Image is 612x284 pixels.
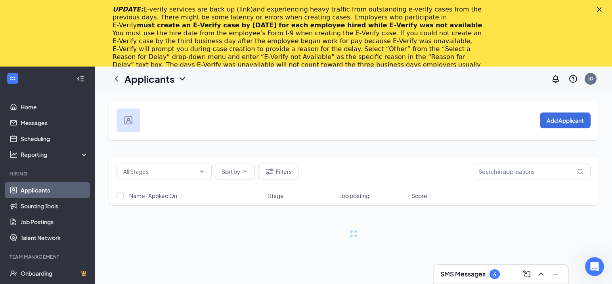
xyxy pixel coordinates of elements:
button: ChevronUp [535,268,547,280]
div: JD [588,75,593,82]
input: Search in applications [472,164,591,179]
svg: ComposeMessage [522,269,532,279]
svg: Analysis [10,151,17,158]
img: user icon [124,116,132,124]
span: Score [411,192,427,200]
svg: MagnifyingGlass [577,168,583,175]
a: Messages [21,115,88,131]
svg: Minimize [551,269,560,279]
a: E-verify services are back up (link) [143,6,253,13]
svg: Filter [265,167,274,176]
button: Minimize [549,268,562,280]
div: Reporting [21,151,89,158]
a: Scheduling [21,131,88,147]
svg: QuestionInfo [568,74,578,84]
svg: ChevronUp [536,269,546,279]
span: Sort by [222,169,240,174]
svg: Notifications [551,74,560,84]
button: Filter Filters [258,164,298,179]
span: Job posting [340,192,369,200]
button: ComposeMessage [520,268,533,280]
svg: ChevronDown [178,74,187,84]
a: Sourcing Tools [21,198,88,214]
div: Team Management [10,254,87,260]
div: 6 [493,271,496,278]
svg: Collapse [76,75,84,83]
h3: SMS Messages [440,270,486,278]
svg: ChevronDown [199,168,205,175]
input: All Stages [123,167,195,176]
div: Close [597,7,605,12]
button: Sort byChevronDown [215,164,255,179]
a: Home [21,99,88,115]
i: UPDATE: [113,6,253,13]
a: OnboardingCrown [21,265,88,281]
a: Talent Network [21,230,88,246]
a: Job Postings [21,214,88,230]
div: and experiencing heavy traffic from outstanding e-verify cases from the previous days. There migh... [113,6,487,77]
svg: ChevronDown [242,168,248,175]
b: must create an E‑Verify case by [DATE] for each employee hired while E‑Verify was not available [137,21,482,29]
svg: WorkstreamLogo [9,74,17,82]
svg: ChevronLeft [112,74,121,84]
span: Name · Applied On [129,192,177,200]
h1: Applicants [124,72,174,86]
div: Hiring [10,170,87,177]
span: Stage [268,192,284,200]
iframe: Intercom live chat [585,257,604,276]
button: Add Applicant [540,112,591,128]
a: Applicants [21,182,88,198]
